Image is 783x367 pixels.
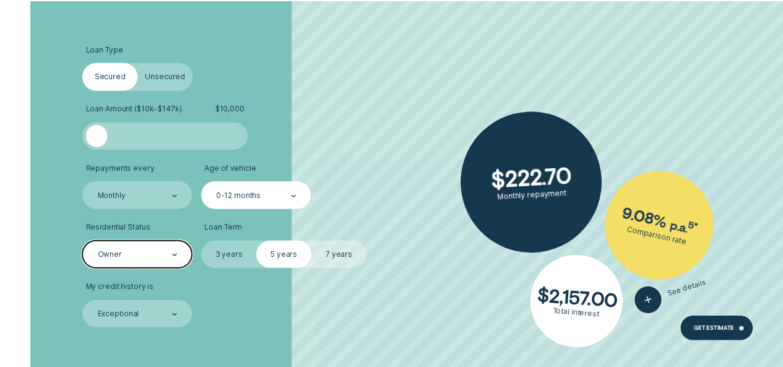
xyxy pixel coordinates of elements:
[98,309,139,319] div: Exceptional
[85,282,154,291] span: My credit history is
[85,223,150,232] span: Residential Status
[85,105,181,114] span: Loan Amount ( $10k - $147k )
[204,164,256,173] span: Age of vehicle
[82,63,137,90] label: Secured
[98,251,122,260] div: Owner
[85,46,123,55] span: Loan Type
[256,241,311,268] label: 5 years
[137,63,193,90] label: Unsecured
[98,191,126,201] div: Monthly
[201,241,256,268] label: 3 years
[666,278,707,298] span: See details
[680,316,753,340] a: Get Estimate
[85,164,154,173] span: Repayments every
[631,269,709,317] button: See details
[311,241,366,268] label: 7 years
[204,223,242,232] span: Loan Term
[216,191,261,201] div: 0-12 months
[215,105,244,114] span: $ 10,000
